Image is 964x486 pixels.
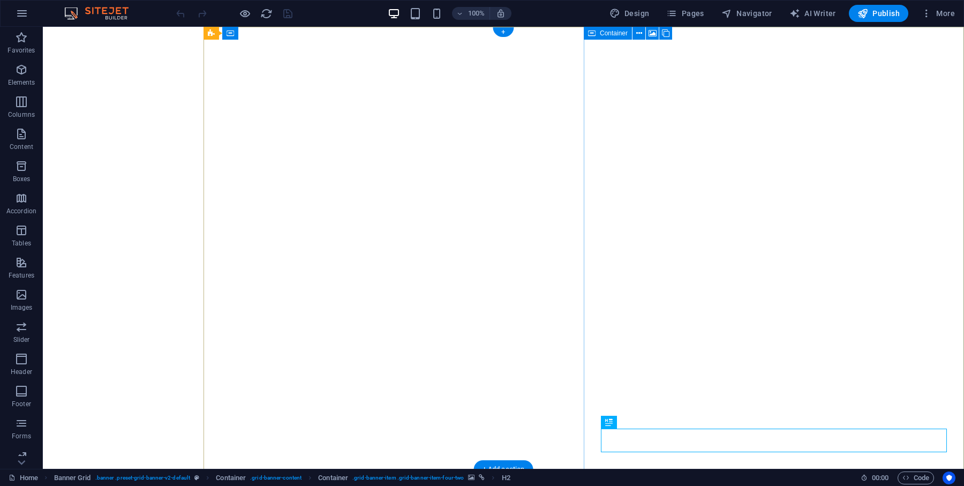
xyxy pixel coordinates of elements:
[13,335,30,344] p: Slider
[54,472,91,484] span: Click to select. Double-click to edit
[493,27,514,37] div: +
[452,7,490,20] button: 100%
[502,472,510,484] span: Click to select. Double-click to edit
[785,5,840,22] button: AI Writer
[902,472,929,484] span: Code
[12,432,31,440] p: Forms
[662,5,708,22] button: Pages
[11,303,33,312] p: Images
[7,46,35,55] p: Favorites
[95,472,191,484] span: . banner .preset-grid-banner-v2-default
[609,8,650,19] span: Design
[605,5,654,22] div: Design (Ctrl+Alt+Y)
[8,110,35,119] p: Columns
[12,400,31,408] p: Footer
[789,8,836,19] span: AI Writer
[857,8,900,19] span: Publish
[479,475,485,481] i: This element is linked
[9,271,34,280] p: Features
[917,5,959,22] button: More
[721,8,772,19] span: Navigator
[10,143,33,151] p: Content
[352,472,464,484] span: . grid-banner-item .grid-banner-item-four-two
[474,460,533,478] div: + Add section
[605,5,654,22] button: Design
[318,472,348,484] span: Click to select. Double-click to edit
[11,368,32,376] p: Header
[496,9,506,18] i: On resize automatically adjust zoom level to fit chosen device.
[879,474,881,482] span: :
[717,5,777,22] button: Navigator
[54,472,510,484] nav: breadcrumb
[260,7,273,20] button: reload
[666,8,704,19] span: Pages
[872,472,888,484] span: 00 00
[468,475,475,481] i: This element contains a background
[194,475,199,481] i: This element is a customizable preset
[6,207,36,215] p: Accordion
[238,7,251,20] button: Click here to leave preview mode and continue editing
[861,472,889,484] h6: Session time
[9,472,38,484] a: Click to cancel selection. Double-click to open Pages
[62,7,142,20] img: Editor Logo
[921,8,955,19] span: More
[13,175,31,183] p: Boxes
[216,472,246,484] span: Click to select. Double-click to edit
[849,5,908,22] button: Publish
[12,239,31,248] p: Tables
[8,78,35,87] p: Elements
[600,30,628,36] span: Container
[260,8,273,20] i: Reload page
[898,472,934,484] button: Code
[468,7,485,20] h6: 100%
[943,472,955,484] button: Usercentrics
[250,472,302,484] span: . grid-banner-content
